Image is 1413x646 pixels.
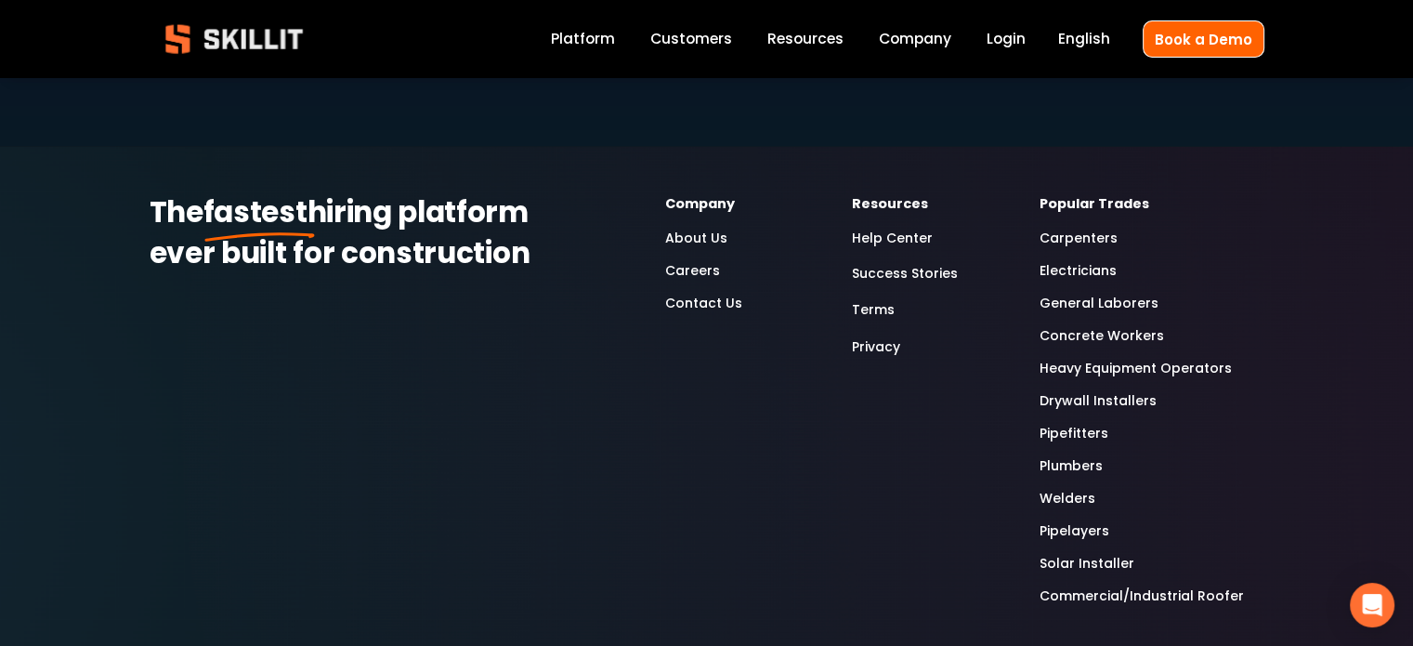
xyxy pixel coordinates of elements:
div: Open Intercom Messenger [1350,583,1394,627]
a: folder dropdown [767,27,844,52]
a: Careers [665,260,720,282]
a: Welders [1040,488,1095,509]
a: Carpenters [1040,228,1118,249]
strong: hiring platform ever built for construction [150,190,535,281]
a: Customers [650,27,732,52]
a: About Us [665,228,727,249]
strong: Popular Trades [1040,193,1149,217]
strong: The [150,190,203,240]
a: Electricians [1040,260,1117,282]
a: Contact Us [665,293,742,314]
a: Privacy [852,335,900,360]
strong: fastest [203,190,307,240]
a: Drywall Installers [1040,390,1157,412]
a: Commercial/Industrial Roofer [1040,586,1244,607]
span: English [1058,28,1110,49]
a: Book a Demo [1143,20,1264,57]
a: Concrete Workers [1040,325,1164,347]
a: Company [879,27,951,52]
a: Login [987,27,1026,52]
a: Success Stories [852,261,958,286]
a: Platform [551,27,615,52]
a: Solar Installer [1040,553,1134,574]
span: Resources [767,28,844,49]
a: Pipelayers [1040,521,1109,542]
img: Skillit [150,11,319,67]
a: Plumbers [1040,455,1103,477]
a: Heavy Equipment Operators [1040,358,1232,379]
a: Pipefitters [1040,423,1108,444]
a: Help Center [852,228,933,249]
strong: Resources [852,193,928,217]
a: Terms [852,297,895,323]
div: language picker [1058,27,1110,52]
strong: Company [665,193,735,217]
a: General Laborers [1040,293,1158,314]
